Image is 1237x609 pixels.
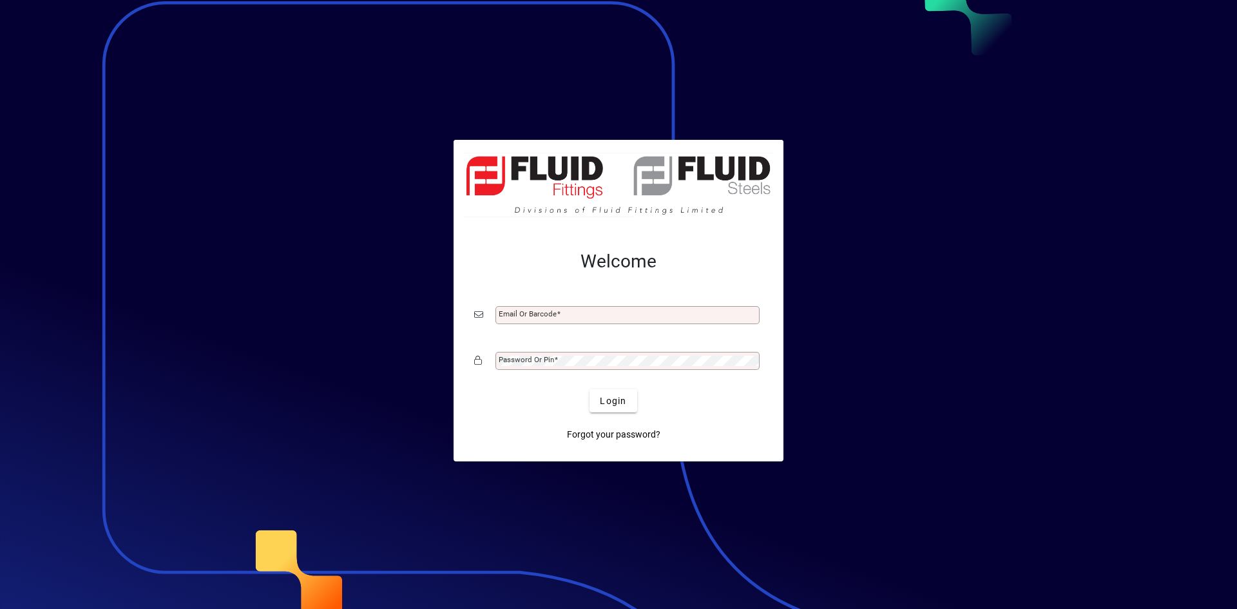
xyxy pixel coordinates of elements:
[600,394,626,408] span: Login
[567,428,660,441] span: Forgot your password?
[499,355,554,364] mat-label: Password or Pin
[474,251,763,273] h2: Welcome
[499,309,557,318] mat-label: Email or Barcode
[562,423,666,446] a: Forgot your password?
[590,389,637,412] button: Login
